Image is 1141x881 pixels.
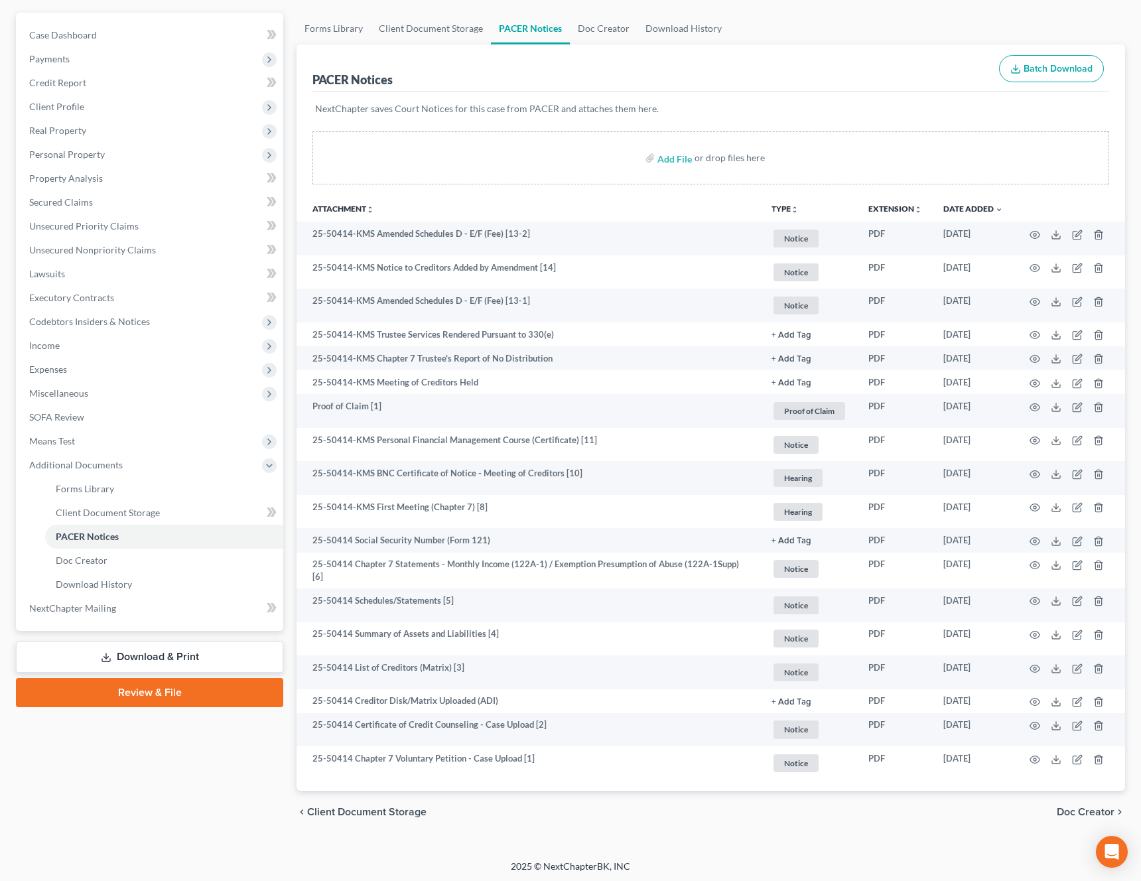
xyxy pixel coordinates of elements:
[19,71,283,95] a: Credit Report
[772,695,847,707] a: + Add Tag
[638,13,730,44] a: Download History
[19,286,283,310] a: Executory Contracts
[933,495,1014,529] td: [DATE]
[491,13,570,44] a: PACER Notices
[858,394,933,428] td: PDF
[570,13,638,44] a: Doc Creator
[772,331,811,340] button: + Add Tag
[19,262,283,286] a: Lawsuits
[19,190,283,214] a: Secured Claims
[933,370,1014,394] td: [DATE]
[773,720,819,738] span: Notice
[773,230,819,247] span: Notice
[45,477,283,501] a: Forms Library
[45,573,283,596] a: Download History
[999,55,1104,83] button: Batch Download
[933,528,1014,552] td: [DATE]
[858,553,933,589] td: PDF
[29,220,139,232] span: Unsecured Priority Claims
[297,289,761,322] td: 25-50414-KMS Amended Schedules D - E/F (Fee) [13-1]
[772,400,847,422] a: Proof of Claim
[297,713,761,747] td: 25-50414 Certificate of Credit Counseling - Case Upload [2]
[29,340,60,351] span: Income
[297,255,761,289] td: 25-50414-KMS Notice to Creditors Added by Amendment [14]
[773,469,823,487] span: Hearing
[772,594,847,616] a: Notice
[297,322,761,346] td: 25-50414-KMS Trustee Services Rendered Pursuant to 330(e)
[1114,807,1125,817] i: chevron_right
[772,295,847,316] a: Notice
[297,222,761,255] td: 25-50414-KMS Amended Schedules D - E/F (Fee) [13-2]
[29,149,105,160] span: Personal Property
[297,13,371,44] a: Forms Library
[858,370,933,394] td: PDF
[29,77,86,88] span: Credit Report
[858,746,933,780] td: PDF
[29,459,123,470] span: Additional Documents
[297,428,761,462] td: 25-50414-KMS Personal Financial Management Course (Certificate) [11]
[773,503,823,521] span: Hearing
[933,622,1014,656] td: [DATE]
[772,534,847,547] a: + Add Tag
[772,661,847,683] a: Notice
[297,370,761,394] td: 25-50414-KMS Meeting of Creditors Held
[297,588,761,622] td: 25-50414 Schedules/Statements [5]
[868,204,922,214] a: Extensionunfold_more
[773,754,819,772] span: Notice
[19,596,283,620] a: NextChapter Mailing
[772,355,811,364] button: + Add Tag
[19,214,283,238] a: Unsecured Priority Claims
[297,689,761,713] td: 25-50414 Creditor Disk/Matrix Uploaded (ADI)
[772,434,847,456] a: Notice
[307,807,427,817] span: Client Document Storage
[772,379,811,387] button: + Add Tag
[791,206,799,214] i: unfold_more
[297,622,761,656] td: 25-50414 Summary of Assets and Liabilities [4]
[914,206,922,214] i: unfold_more
[297,746,761,780] td: 25-50414 Chapter 7 Voluntary Petition - Case Upload [1]
[56,507,160,518] span: Client Document Storage
[297,528,761,552] td: 25-50414 Social Security Number (Form 121)
[858,528,933,552] td: PDF
[56,555,107,566] span: Doc Creator
[297,655,761,689] td: 25-50414 List of Creditors (Matrix) [3]
[297,553,761,589] td: 25-50414 Chapter 7 Statements - Monthly Income (122A-1) / Exemption Presumption of Abuse (122A-1S...
[772,537,811,545] button: + Add Tag
[773,630,819,647] span: Notice
[29,411,84,423] span: SOFA Review
[773,263,819,281] span: Notice
[29,196,93,208] span: Secured Claims
[858,588,933,622] td: PDF
[858,655,933,689] td: PDF
[29,602,116,614] span: NextChapter Mailing
[56,531,119,542] span: PACER Notices
[933,588,1014,622] td: [DATE]
[19,405,283,429] a: SOFA Review
[366,206,374,214] i: unfold_more
[16,642,283,673] a: Download & Print
[695,151,765,165] div: or drop files here
[772,558,847,580] a: Notice
[773,297,819,314] span: Notice
[29,53,70,64] span: Payments
[858,622,933,656] td: PDF
[29,244,156,255] span: Unsecured Nonpriority Claims
[858,495,933,529] td: PDF
[312,72,393,88] div: PACER Notices
[29,29,97,40] span: Case Dashboard
[772,352,847,365] a: + Add Tag
[19,238,283,262] a: Unsecured Nonpriority Claims
[56,578,132,590] span: Download History
[297,461,761,495] td: 25-50414-KMS BNC Certificate of Notice - Meeting of Creditors [10]
[772,467,847,489] a: Hearing
[933,255,1014,289] td: [DATE]
[772,328,847,341] a: + Add Tag
[297,495,761,529] td: 25-50414-KMS First Meeting (Chapter 7) [8]
[772,376,847,389] a: + Add Tag
[45,549,283,573] a: Doc Creator
[297,346,761,370] td: 25-50414-KMS Chapter 7 Trustee's Report of No Distribution
[1057,807,1114,817] span: Doc Creator
[772,261,847,283] a: Notice
[29,364,67,375] span: Expenses
[933,322,1014,346] td: [DATE]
